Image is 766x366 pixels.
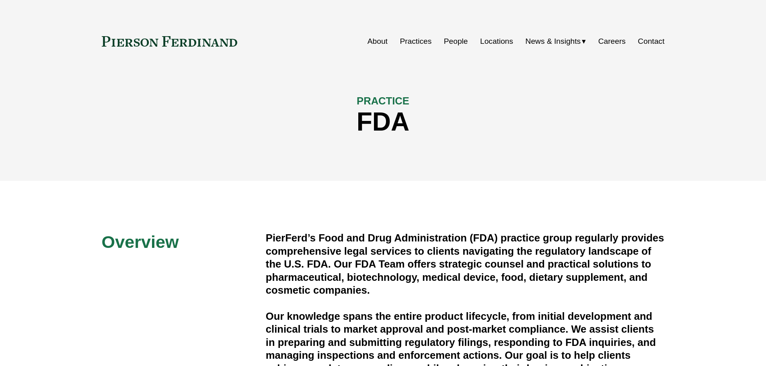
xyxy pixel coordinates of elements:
a: Locations [480,34,513,49]
a: About [368,34,388,49]
span: News & Insights [526,35,581,49]
a: People [444,34,468,49]
a: folder dropdown [526,34,586,49]
a: Practices [400,34,431,49]
a: Contact [638,34,664,49]
h1: FDA [102,107,665,137]
a: Careers [598,34,626,49]
h4: PierFerd’s Food and Drug Administration (FDA) practice group regularly provides comprehensive leg... [266,231,665,296]
span: PRACTICE [357,95,409,106]
span: Overview [102,232,179,251]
